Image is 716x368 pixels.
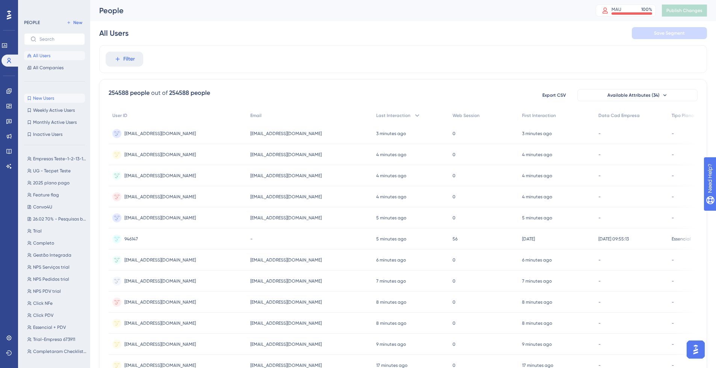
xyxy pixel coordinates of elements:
[124,278,196,284] span: [EMAIL_ADDRESS][DOMAIN_NAME]
[522,215,552,220] time: 5 minutes ago
[250,173,322,179] span: [EMAIL_ADDRESS][DOMAIN_NAME]
[124,341,196,347] span: [EMAIL_ADDRESS][DOMAIN_NAME]
[376,215,406,220] time: 5 minutes ago
[522,113,556,119] span: First Interaction
[24,335,89,344] button: Trial-Empresa 673911
[522,321,552,326] time: 8 minutes ago
[542,92,566,98] span: Export CSV
[522,278,552,284] time: 7 minutes ago
[33,276,69,282] span: NPS Pedidos trial
[654,30,685,36] span: Save Segment
[169,88,210,97] div: 254588 people
[24,202,89,211] button: Convo4U
[535,89,573,101] button: Export CSV
[124,320,196,326] span: [EMAIL_ADDRESS][DOMAIN_NAME]
[250,152,322,158] span: [EMAIL_ADDRESS][DOMAIN_NAME]
[33,119,77,125] span: Monthly Active Users
[577,89,698,101] button: Available Attributes (34)
[24,239,89,248] button: Completo
[453,152,456,158] span: 0
[250,278,322,284] span: [EMAIL_ADDRESS][DOMAIN_NAME]
[453,173,456,179] span: 0
[33,192,59,198] span: Feature flag
[453,257,456,263] span: 0
[250,113,262,119] span: Email
[672,257,674,263] span: -
[453,131,456,137] span: 0
[33,95,54,101] span: New Users
[33,336,75,342] span: Trial-Empresa 673911
[24,106,85,115] button: Weekly Active Users
[33,204,52,210] span: Convo4U
[641,6,652,12] div: 100 %
[453,194,456,200] span: 0
[672,341,674,347] span: -
[453,320,456,326] span: 0
[522,300,552,305] time: 8 minutes ago
[24,227,89,236] button: Trial
[672,152,674,158] span: -
[24,118,85,127] button: Monthly Active Users
[522,173,552,178] time: 4 minutes ago
[522,194,552,199] time: 4 minutes ago
[112,113,127,119] span: User ID
[672,320,674,326] span: -
[598,194,601,200] span: -
[106,52,143,67] button: Filter
[250,236,253,242] span: -
[33,216,86,222] span: 26.02 70% - Pesquisas base EPP
[376,257,406,263] time: 6 minutes ago
[453,215,456,221] span: 0
[250,215,322,221] span: [EMAIL_ADDRESS][DOMAIN_NAME]
[24,299,89,308] button: Click NFe
[124,194,196,200] span: [EMAIL_ADDRESS][DOMAIN_NAME]
[522,363,553,368] time: 17 minutes ago
[124,131,196,137] span: [EMAIL_ADDRESS][DOMAIN_NAME]
[24,166,89,175] button: UG - Tecpet Teste
[250,131,322,137] span: [EMAIL_ADDRESS][DOMAIN_NAME]
[33,240,54,246] span: Completo
[24,130,85,139] button: Inactive Users
[672,194,674,200] span: -
[124,173,196,179] span: [EMAIL_ADDRESS][DOMAIN_NAME]
[522,342,552,347] time: 9 minutes ago
[598,113,640,119] span: Data Cad Empresa
[672,278,674,284] span: -
[33,107,75,113] span: Weekly Active Users
[24,251,89,260] button: Gestão Integrada
[24,51,85,60] button: All Users
[522,257,552,263] time: 6 minutes ago
[376,152,406,157] time: 4 minutes ago
[672,215,674,221] span: -
[376,173,406,178] time: 4 minutes ago
[33,288,61,294] span: NPS PDV trial
[376,113,410,119] span: Last Interaction
[522,131,552,136] time: 3 minutes ago
[24,323,89,332] button: Essencial + PDV
[684,338,707,361] iframe: UserGuiding AI Assistant Launcher
[598,215,601,221] span: -
[598,320,601,326] span: -
[522,236,535,242] time: [DATE]
[151,88,168,97] div: out of
[598,299,601,305] span: -
[24,214,89,224] button: 26.02 70% - Pesquisas base EPP
[453,278,456,284] span: 0
[672,131,674,137] span: -
[376,363,407,368] time: 17 minutes ago
[598,173,601,179] span: -
[33,312,53,318] span: Click PDV
[33,156,86,162] span: Empresas Teste-1-2-13-1214-12131215
[99,5,577,16] div: People
[73,20,82,26] span: New
[124,257,196,263] span: [EMAIL_ADDRESS][DOMAIN_NAME]
[24,347,89,356] button: Completaram Checklist Inicial
[18,2,47,11] span: Need Help?
[124,236,138,242] span: 946147
[598,236,629,242] span: [DATE] 09:55:13
[250,257,322,263] span: [EMAIL_ADDRESS][DOMAIN_NAME]
[24,190,89,199] button: Feature flag
[124,299,196,305] span: [EMAIL_ADDRESS][DOMAIN_NAME]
